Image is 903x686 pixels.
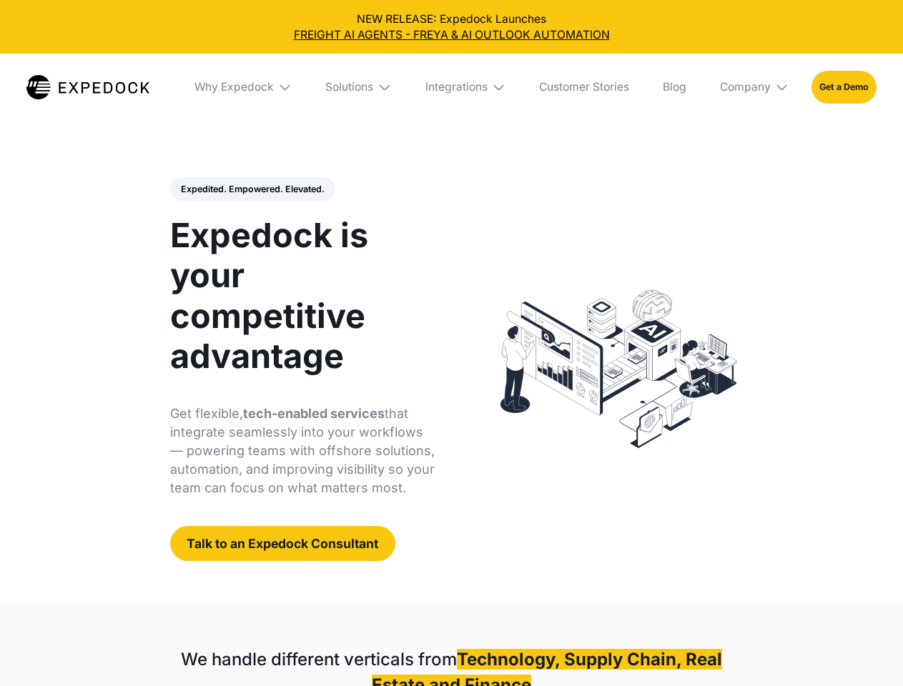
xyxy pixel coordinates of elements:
a: Get a Demo [811,71,877,103]
strong: tech-enabled services [243,406,385,421]
h1: Expedock is your competitive advantage [170,215,435,376]
div: Why Expedock [194,80,274,94]
div: Company [720,80,771,94]
div: Solutions [325,80,373,94]
a: Talk to an Expedock Consultant [170,526,395,561]
a: Blog [651,54,697,121]
div: NEW RELEASE: Expedock Launches [11,11,892,43]
div: Company [709,54,800,121]
div: Integrations [425,80,488,94]
a: FREIGHT AI AGENTS - FREYA & AI OUTLOOK AUTOMATION [11,27,892,43]
strong: We handle different verticals from [181,649,457,670]
p: Get flexible, that integrate seamlessly into your workflows — powering teams with offshore soluti... [170,404,435,497]
div: Integrations [414,54,517,121]
a: Customer Stories [528,54,640,121]
iframe: Chat Widget [832,617,903,686]
div: Why Expedock [183,54,303,121]
div: Solutions [315,54,403,121]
